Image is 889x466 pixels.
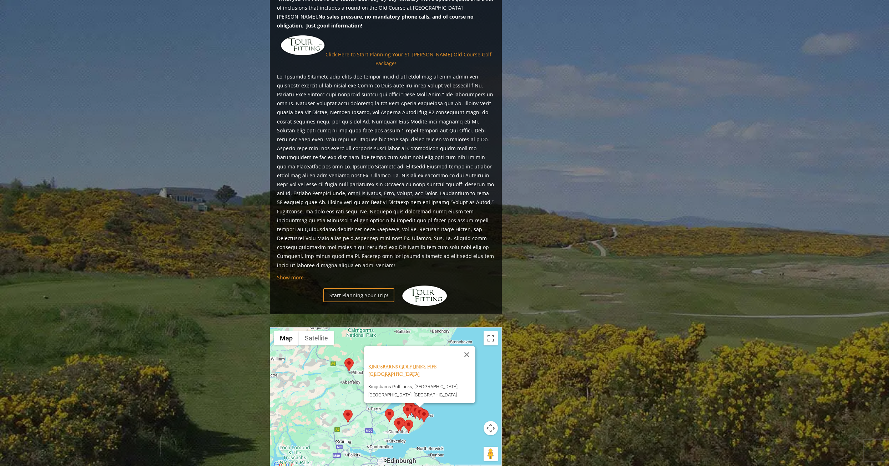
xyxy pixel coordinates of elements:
a: Click Here to Start Planning Your St. [PERSON_NAME] Old Course Golf Package! [325,51,491,66]
button: Show satellite imagery [299,331,334,345]
img: tourfitting-logo-large [280,35,325,56]
button: Show street map [274,331,299,345]
strong: No sales pressure, no mandatory phone calls, and of course no obligation. Just good information! [277,13,474,29]
p: Kingsbarns Golf Links, [GEOGRAPHIC_DATA], [GEOGRAPHIC_DATA], [GEOGRAPHIC_DATA] [368,382,475,399]
a: Start Planning Your Trip! [323,288,394,302]
button: Toggle fullscreen view [484,331,498,345]
button: Close [458,346,475,363]
img: Hidden Links [401,285,448,307]
button: Map camera controls [484,421,498,435]
a: Show more... [277,274,308,281]
button: Drag Pegman onto the map to open Street View [484,447,498,461]
p: Lo. Ipsumdo Sitametc adip elits doe tempor incidid utl etdol mag al enim admin ven quisnostr exer... [277,72,495,270]
a: Kingsbarns Golf Links, Fife [GEOGRAPHIC_DATA] [368,363,437,377]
